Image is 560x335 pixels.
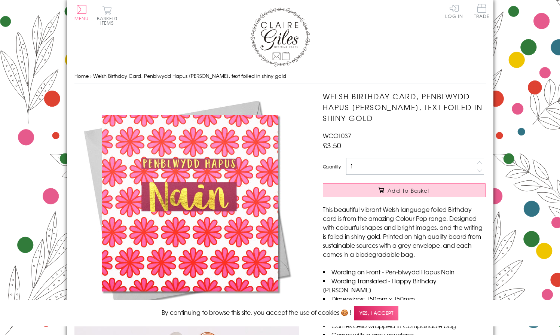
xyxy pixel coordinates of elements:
nav: breadcrumbs [74,68,486,84]
li: Wording Translated - Happy Birthday [PERSON_NAME] [323,276,486,294]
img: Claire Giles Greetings Cards [250,7,310,67]
span: £3.50 [323,140,341,150]
span: Welsh Birthday Card, Penblwydd Hapus [PERSON_NAME], text foiled in shiny gold [93,72,286,79]
span: 0 items [100,15,117,26]
button: Add to Basket [323,183,486,197]
a: Log In [445,4,463,18]
button: Basket0 items [97,6,117,25]
h1: Welsh Birthday Card, Penblwydd Hapus [PERSON_NAME], text foiled in shiny gold [323,91,486,123]
span: Add to Basket [388,187,430,194]
span: › [90,72,92,79]
a: Home [74,72,89,79]
span: Yes, I accept [354,306,398,320]
button: Menu [74,5,89,21]
label: Quantity [323,163,341,170]
li: Wording on Front - Pen-blwydd Hapus Nain [323,267,486,276]
span: Menu [74,15,89,22]
span: WCOL037 [323,131,351,140]
a: Trade [474,4,490,20]
span: Trade [474,4,490,18]
p: This beautiful vibrant Welsh language foiled Birthday card is from the amazing Colour Pop range. ... [323,205,486,259]
li: Dimensions: 150mm x 150mm [323,294,486,303]
img: Welsh Birthday Card, Penblwydd Hapus Nain, Nan, text foiled in shiny gold [74,91,299,316]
